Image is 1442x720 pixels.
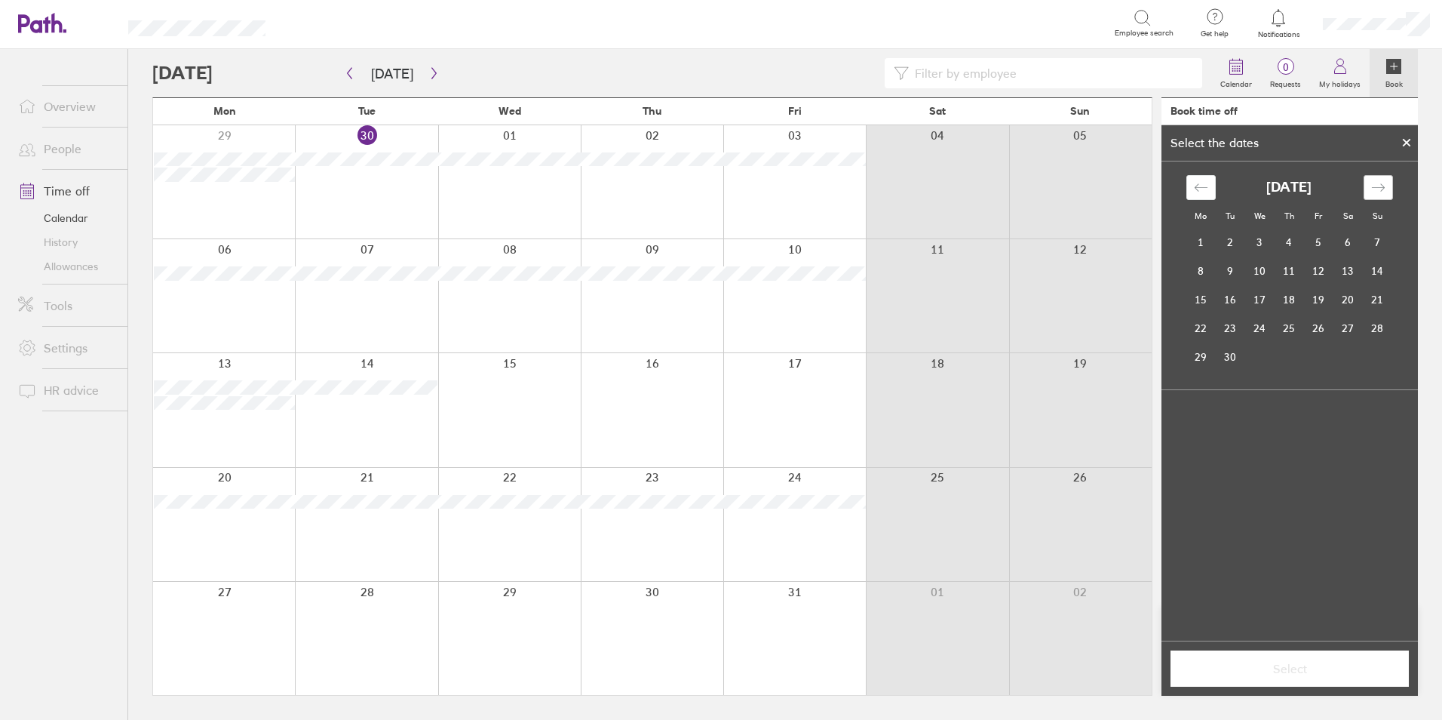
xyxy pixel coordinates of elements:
[1115,29,1174,38] span: Employee search
[1363,257,1392,285] td: Choose Sunday, September 14, 2025 as your check-in date. It’s available.
[1275,285,1304,314] td: Choose Thursday, September 18, 2025 as your check-in date. It’s available.
[1195,211,1207,221] small: Mo
[6,206,127,230] a: Calendar
[1245,228,1275,257] td: Choose Wednesday, September 3, 2025 as your check-in date. It’s available.
[1216,228,1245,257] td: Choose Tuesday, September 2, 2025 as your check-in date. It’s available.
[1310,75,1370,89] label: My holidays
[1315,211,1322,221] small: Fr
[1216,314,1245,343] td: Choose Tuesday, September 23, 2025 as your check-in date. It’s available.
[1186,257,1216,285] td: Choose Monday, September 8, 2025 as your check-in date. It’s available.
[1245,285,1275,314] td: Choose Wednesday, September 17, 2025 as your check-in date. It’s available.
[1304,314,1333,343] td: Choose Friday, September 26, 2025 as your check-in date. It’s available.
[788,105,802,117] span: Fri
[1333,285,1363,314] td: Choose Saturday, September 20, 2025 as your check-in date. It’s available.
[1363,285,1392,314] td: Choose Sunday, September 21, 2025 as your check-in date. It’s available.
[1170,105,1238,117] div: Book time off
[1363,314,1392,343] td: Choose Sunday, September 28, 2025 as your check-in date. It’s available.
[1226,211,1235,221] small: Tu
[1254,211,1266,221] small: We
[1275,257,1304,285] td: Choose Thursday, September 11, 2025 as your check-in date. It’s available.
[1261,49,1310,97] a: 0Requests
[6,291,127,321] a: Tools
[499,105,521,117] span: Wed
[1190,29,1239,38] span: Get help
[1376,75,1412,89] label: Book
[1070,105,1090,117] span: Sun
[6,333,127,363] a: Settings
[1186,175,1216,200] div: Move backward to switch to the previous month.
[1310,49,1370,97] a: My holidays
[1216,285,1245,314] td: Choose Tuesday, September 16, 2025 as your check-in date. It’s available.
[909,59,1193,88] input: Filter by employee
[929,105,946,117] span: Sat
[1304,285,1333,314] td: Choose Friday, September 19, 2025 as your check-in date. It’s available.
[1211,75,1261,89] label: Calendar
[306,16,345,29] div: Search
[1186,343,1216,371] td: Choose Monday, September 29, 2025 as your check-in date. It’s available.
[643,105,661,117] span: Thu
[1275,314,1304,343] td: Choose Thursday, September 25, 2025 as your check-in date. It’s available.
[1186,314,1216,343] td: Choose Monday, September 22, 2025 as your check-in date. It’s available.
[1254,30,1303,39] span: Notifications
[1333,314,1363,343] td: Choose Saturday, September 27, 2025 as your check-in date. It’s available.
[1261,75,1310,89] label: Requests
[1245,314,1275,343] td: Choose Wednesday, September 24, 2025 as your check-in date. It’s available.
[1254,8,1303,39] a: Notifications
[1304,228,1333,257] td: Choose Friday, September 5, 2025 as your check-in date. It’s available.
[1363,228,1392,257] td: Choose Sunday, September 7, 2025 as your check-in date. It’s available.
[1261,61,1310,73] span: 0
[1266,180,1312,195] strong: [DATE]
[6,91,127,122] a: Overview
[6,230,127,254] a: History
[6,254,127,278] a: Allowances
[1333,257,1363,285] td: Choose Saturday, September 13, 2025 as your check-in date. It’s available.
[1373,211,1382,221] small: Su
[1304,257,1333,285] td: Choose Friday, September 12, 2025 as your check-in date. It’s available.
[1370,49,1418,97] a: Book
[1161,136,1268,149] div: Select the dates
[1181,662,1398,675] span: Select
[213,105,236,117] span: Mon
[1211,49,1261,97] a: Calendar
[1333,228,1363,257] td: Choose Saturday, September 6, 2025 as your check-in date. It’s available.
[6,134,127,164] a: People
[6,375,127,405] a: HR advice
[1216,343,1245,371] td: Choose Tuesday, September 30, 2025 as your check-in date. It’s available.
[1245,257,1275,285] td: Choose Wednesday, September 10, 2025 as your check-in date. It’s available.
[359,61,425,86] button: [DATE]
[1186,285,1216,314] td: Choose Monday, September 15, 2025 as your check-in date. It’s available.
[1216,257,1245,285] td: Choose Tuesday, September 9, 2025 as your check-in date. It’s available.
[358,105,376,117] span: Tue
[1170,651,1409,687] button: Select
[1284,211,1294,221] small: Th
[1364,175,1393,200] div: Move forward to switch to the next month.
[1343,211,1353,221] small: Sa
[1275,228,1304,257] td: Choose Thursday, September 4, 2025 as your check-in date. It’s available.
[1170,162,1410,389] div: Calendar
[6,176,127,206] a: Time off
[1186,228,1216,257] td: Choose Monday, September 1, 2025 as your check-in date. It’s available.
